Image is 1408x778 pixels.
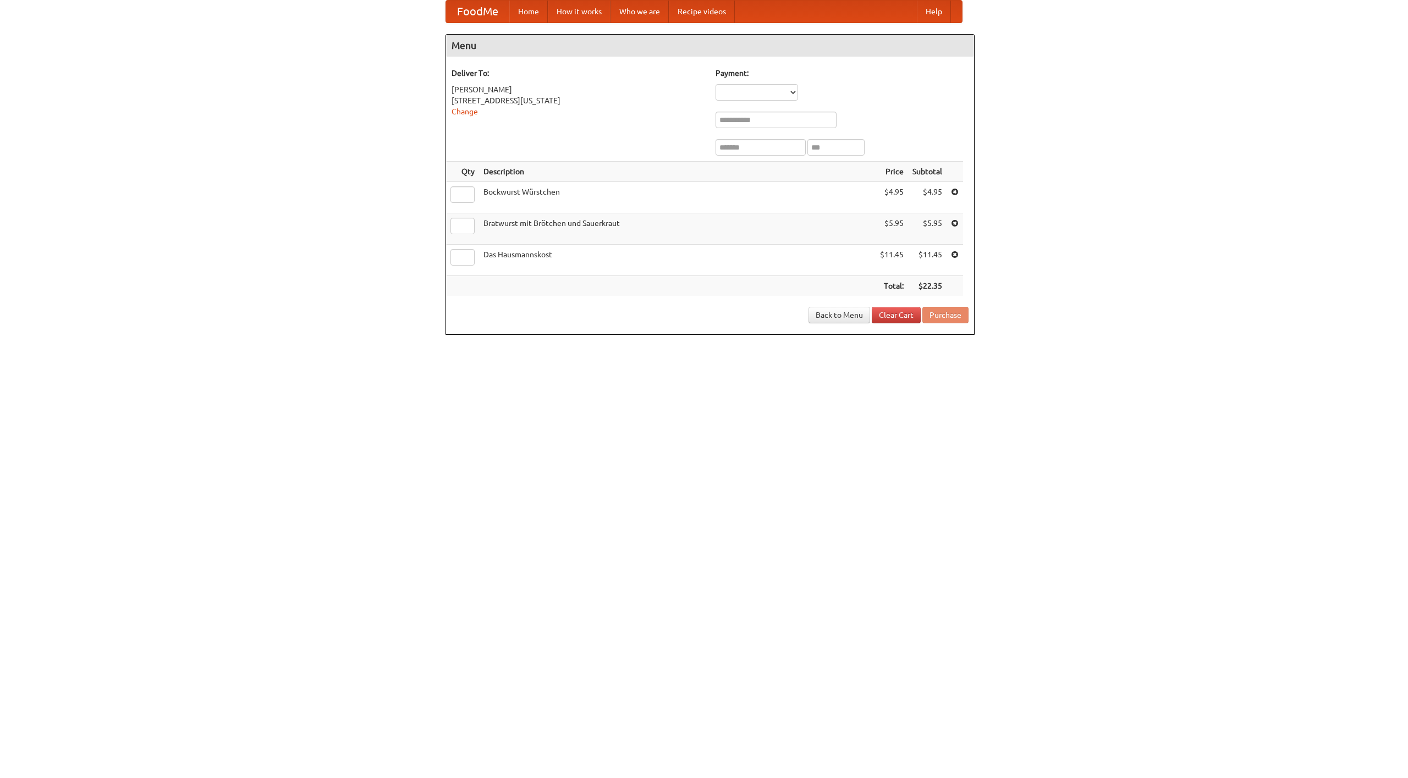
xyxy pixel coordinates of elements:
[610,1,669,23] a: Who we are
[922,307,969,323] button: Purchase
[908,276,947,296] th: $22.35
[872,307,921,323] a: Clear Cart
[908,213,947,245] td: $5.95
[452,84,705,95] div: [PERSON_NAME]
[669,1,735,23] a: Recipe videos
[479,213,876,245] td: Bratwurst mit Brötchen und Sauerkraut
[446,162,479,182] th: Qty
[876,182,908,213] td: $4.95
[716,68,969,79] h5: Payment:
[908,245,947,276] td: $11.45
[876,245,908,276] td: $11.45
[908,162,947,182] th: Subtotal
[876,162,908,182] th: Price
[452,68,705,79] h5: Deliver To:
[908,182,947,213] td: $4.95
[479,162,876,182] th: Description
[509,1,548,23] a: Home
[452,107,478,116] a: Change
[548,1,610,23] a: How it works
[446,35,974,57] h4: Menu
[876,276,908,296] th: Total:
[479,245,876,276] td: Das Hausmannskost
[479,182,876,213] td: Bockwurst Würstchen
[446,1,509,23] a: FoodMe
[809,307,870,323] a: Back to Menu
[917,1,951,23] a: Help
[452,95,705,106] div: [STREET_ADDRESS][US_STATE]
[876,213,908,245] td: $5.95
